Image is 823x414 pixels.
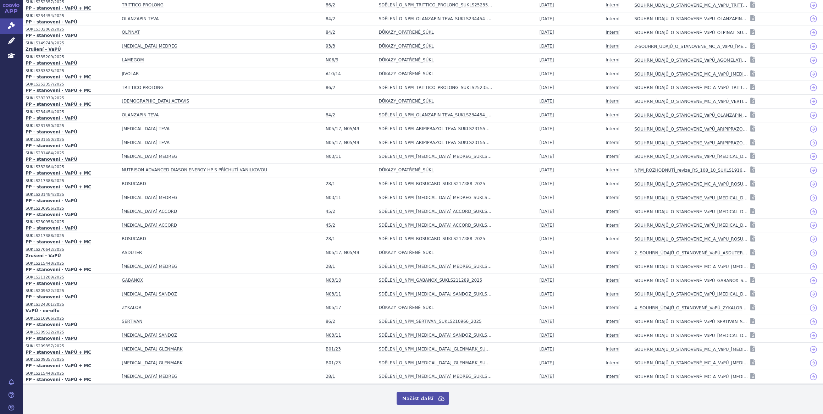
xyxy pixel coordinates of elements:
span: SOLIFENACIN ACCORD [122,223,177,228]
strong: PP - stanovení - VaPÚ [26,212,116,219]
span: [DATE] [540,264,554,269]
span: [DATE] [540,195,554,200]
a: [DATE] [540,234,554,244]
span: Interní [606,250,619,255]
a: [MEDICAL_DATA] ACCORD [122,221,177,231]
span: SUKLS332862/2025 [26,26,116,33]
a: SUKLS231550/2025 [26,136,116,143]
a: [DATE] [540,262,554,272]
a: [DEMOGRAPHIC_DATA] ACTAVIS [122,96,189,106]
a: SOUHRN_ÚDAJŮ_O_STANOVENÉ_VaPÚ_[MEDICAL_DATA] MEDREG_SUKLS231484_2025.pdf [634,151,748,161]
span: [DATE] [540,167,554,172]
strong: PP - stanovení - VaPÚ [26,115,116,122]
a: Interní [606,138,619,148]
a: SUKLS217388/2025 [26,232,116,239]
a: [DATE] [540,14,554,24]
a: Interní [606,179,619,189]
a: PP - stanovení - VaPÚ + MC [26,184,116,191]
span: 86/2 [326,85,335,90]
span: ARIPIPRAZOLE TEVA [122,140,170,145]
span: [DATE] [540,99,554,104]
span: [DATE] [540,71,554,76]
a: SDĚLENÍ_O_NPM_OLANZAPIN TEVA_SUKLS234454_2025 [379,110,492,120]
a: SUKLS270642/2025 [26,246,116,253]
a: SDĚLENÍ_O_NPM_[MEDICAL_DATA] MEDREG_SUKLS231484_2025 [379,152,492,162]
a: ASDUTER [122,248,142,258]
a: Interní [606,14,619,24]
a: SDĚLENÍ_O_NPM_TRITTICO_PROLONG_SUKLS252357_2025 [379,0,492,10]
span: 84/2 [326,16,335,21]
a: [DATE] [540,96,554,106]
a: SOUHRN_ÚDAJŮ_O_STANOVENÉ_MC_A_VaPÚ_[MEDICAL_DATA]_[MEDICAL_DATA] SANDOZ_SUKLS208824_2024.pdf [634,69,748,79]
a: [DATE] [540,152,554,162]
a: SOUHRN_UDAJU_O_STANOVENE_VaPU_OLANZAPIN_TEVA_SUKLS234454_2025.pdf [634,14,748,24]
span: OLANZAPIN TEVA [122,112,159,117]
a: Interní [606,221,619,231]
a: PP - stanovení - VaPÚ + MC [26,101,116,108]
span: 84/2 [326,30,335,35]
a: SUKLS332970/2025 [26,95,116,101]
a: 45/2 [326,221,335,231]
a: SDĚLENÍ_O_NPM_ARIPIPRAZOL TEVA_SUKLS231550_2025 [379,124,492,134]
a: SOUHRN_ÚDAJŮ_O_STANOVENÉ_MC_A_VaPÚ_VERTIMED_SUKLS69785_2024.pdf [634,96,748,106]
span: Interní [606,99,619,104]
a: Interní [606,42,619,51]
strong: SDĚLENÍ_O_NPM_ARIPIPRAZOL TEVA_SUKLS231550_2025 [379,139,492,147]
span: Interní [606,85,619,90]
a: [MEDICAL_DATA] MEDREG [122,42,177,51]
span: [DATE] [540,30,554,35]
a: PP - stanovení - VaPÚ + MC [26,88,116,94]
strong: SDĚLENÍ_O_NPM_ARIPIPRAZOL TEVA_SUKLS231550_2025 [379,126,492,133]
a: [DATE] [540,0,554,10]
a: SDĚLENÍ_O_NPM_[MEDICAL_DATA] MEDREG_SUKLS215448_2025 [379,262,492,272]
span: Interní [606,264,619,269]
span: 86/2 [326,2,335,7]
span: N03/11 [326,195,341,200]
span: Interní [606,57,619,62]
a: [DATE] [540,165,554,175]
a: [DATE] [540,55,554,65]
a: SDĚLENÍ_O_NPM_[MEDICAL_DATA] ACCORD_SUKLS230956_2025 [379,207,492,217]
strong: PP - stanovení - VaPÚ + MC [26,267,116,274]
strong: DŮKAZY_OPATŘENÉ_SÚKL [379,98,433,105]
strong: DŮKAZY_OPATŘENÉ_SÚKL [379,43,433,50]
a: SOUHRN_ÚDAJŮ_O_STANOVENÉ_MC_A_VaPÚ_ROSUCARD_SUKLS217388_2025.pdf [634,179,748,189]
a: SUKLS231484/2025 [26,191,116,198]
a: OLANZAPIN TEVA [122,110,159,120]
a: 84/2 [326,28,335,38]
a: SUKLS149743/2025 [26,40,116,46]
span: Interní [606,44,619,49]
a: SUKLS234454/2025 [26,109,116,115]
a: SDĚLENÍ_O_NPM_[MEDICAL_DATA] ACCORD_SUKLS230956_2025 [379,221,492,231]
a: Zrušení - VaPÚ [26,253,116,260]
a: JIVOLAR [122,69,139,79]
a: PP - stanovení - VaPÚ [26,225,116,232]
a: PP - stanovení - VaPÚ + MC [26,239,116,246]
a: Interní [606,248,619,258]
a: SUKLS230956/2025 [26,219,116,225]
a: SOUHRN_ÚDAJŮ_O_STANOVENÉ_VaPÚ_ARIPIPRAZOL TEVA_SUKLS231550_2025.pdf [634,124,748,134]
a: SUKLS217388/2025 [26,177,116,184]
span: 45/2 [326,209,335,214]
a: Interní [606,165,619,175]
span: SUKLS234454/2025 [26,12,116,19]
a: PP - stanovení - VaPÚ [26,60,116,67]
a: PP - stanovení - VaPÚ + MC [26,170,116,177]
a: SUKLS332664/2025 [26,164,116,170]
a: [DATE] [540,124,554,134]
a: TRITTICO PROLONG [122,0,164,10]
a: SDĚLENÍ_O_NPM_ROSUCARD_SUKLS217388_2025 [379,179,485,189]
a: SUKLS230956/2025 [26,205,116,212]
a: 86/2 [326,83,335,93]
a: SOUHRN_UDAJU_O_STANOVENE_VaPU_ARIPIPRAZOL_TEVA_SUKLS231550_2025.pdf [634,138,748,148]
a: N05/17, N05/49 [326,124,359,134]
span: ATORVASTATIN MEDREG [122,264,177,269]
span: [DATE] [540,154,554,159]
a: SUKLS333525/2025 [26,67,116,74]
span: Interní [606,209,619,214]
